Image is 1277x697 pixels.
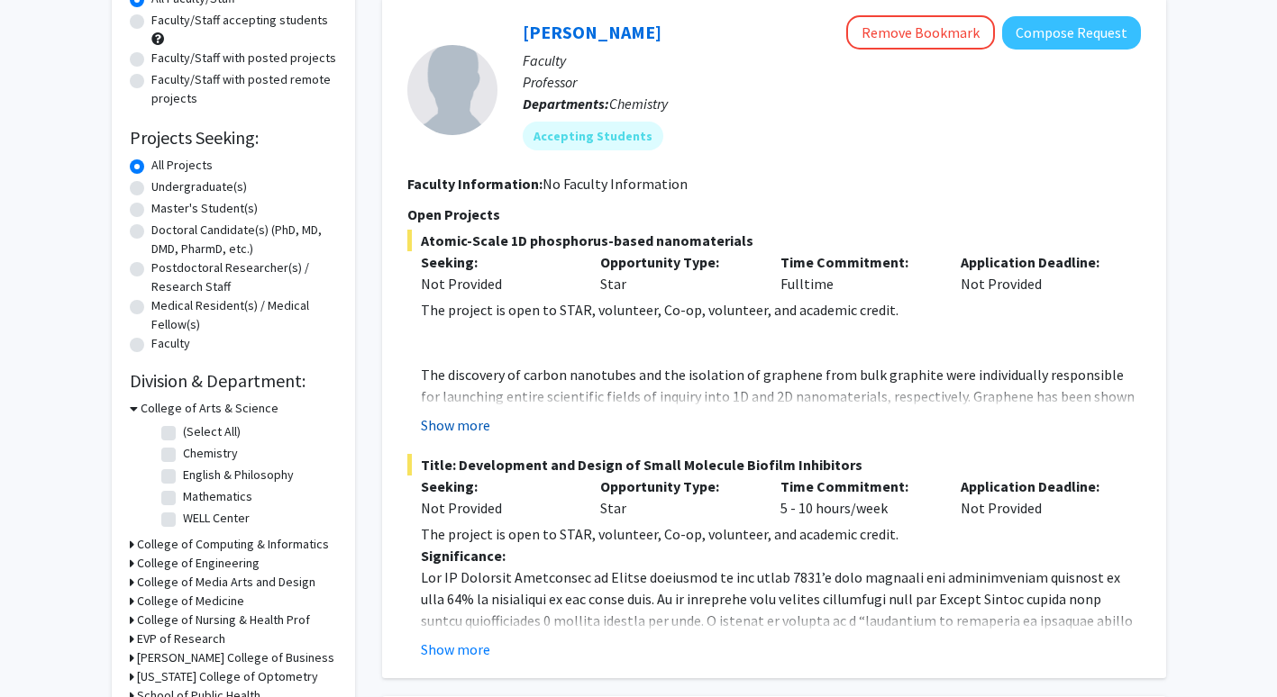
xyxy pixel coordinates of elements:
button: Remove Bookmark [846,15,995,50]
div: Not Provided [421,273,574,294]
p: Open Projects [407,204,1141,225]
label: Postdoctoral Researcher(s) / Research Staff [151,258,337,296]
h3: College of Media Arts and Design [137,573,315,592]
label: Faculty/Staff with posted projects [151,49,336,68]
p: Application Deadline: [961,475,1114,497]
div: Star [587,251,767,294]
b: Faculty Information: [407,175,543,193]
button: Show more [421,638,490,660]
span: Chemistry [609,95,668,113]
label: Undergraduate(s) [151,177,247,196]
div: Star [587,475,767,519]
h3: College of Computing & Informatics [137,535,329,554]
div: 5 - 10 hours/week [767,475,947,519]
button: Compose Request to Haifeng Ji [1002,16,1141,50]
h3: EVP of Research [137,629,225,648]
label: Doctoral Candidate(s) (PhD, MD, DMD, PharmD, etc.) [151,221,337,258]
p: Seeking: [421,475,574,497]
h2: Projects Seeking: [130,127,337,149]
label: Chemistry [183,444,238,463]
h3: [US_STATE] College of Optometry [137,667,318,686]
mat-chip: Accepting Students [523,122,663,150]
strong: Significance: [421,547,506,565]
p: Application Deadline: [961,251,1114,273]
h3: College of Engineering [137,554,260,573]
p: The project is open to STAR, volunteer, Co-op, volunteer, and academic credit. [421,523,1141,545]
span: Title: Development and Design of Small Molecule Biofilm Inhibitors [407,454,1141,475]
a: [PERSON_NAME] [523,21,661,43]
label: Faculty [151,334,190,353]
label: Faculty/Staff accepting students [151,11,328,30]
span: No Faculty Information [543,175,688,193]
p: The discovery of carbon nanotubes and the isolation of graphene from bulk graphite were individua... [421,364,1141,493]
label: WELL Center [183,509,250,528]
iframe: Chat [14,616,77,683]
p: Time Commitment: [780,475,934,497]
p: Professor [523,71,1141,93]
label: Medical Resident(s) / Medical Fellow(s) [151,296,337,334]
h3: College of Arts & Science [141,399,278,418]
h3: College of Medicine [137,592,244,611]
label: (Select All) [183,422,241,441]
label: English & Philosophy [183,466,294,484]
div: Fulltime [767,251,947,294]
p: The project is open to STAR, volunteer, Co-op, volunteer, and academic credit. [421,299,1141,321]
p: Opportunity Type: [600,251,753,273]
span: Atomic-Scale 1D phosphorus-based nanomaterials [407,230,1141,251]
button: Show more [421,414,490,436]
p: Faculty [523,50,1141,71]
p: Seeking: [421,251,574,273]
b: Departments: [523,95,609,113]
label: Faculty/Staff with posted remote projects [151,70,337,108]
p: Time Commitment: [780,251,934,273]
div: Not Provided [421,497,574,519]
label: All Projects [151,156,213,175]
div: Not Provided [947,475,1127,519]
div: Not Provided [947,251,1127,294]
h3: [PERSON_NAME] College of Business [137,648,334,667]
h3: College of Nursing & Health Prof [137,611,310,629]
h2: Division & Department: [130,370,337,392]
p: Opportunity Type: [600,475,753,497]
label: Master's Student(s) [151,199,258,218]
label: Mathematics [183,487,252,506]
